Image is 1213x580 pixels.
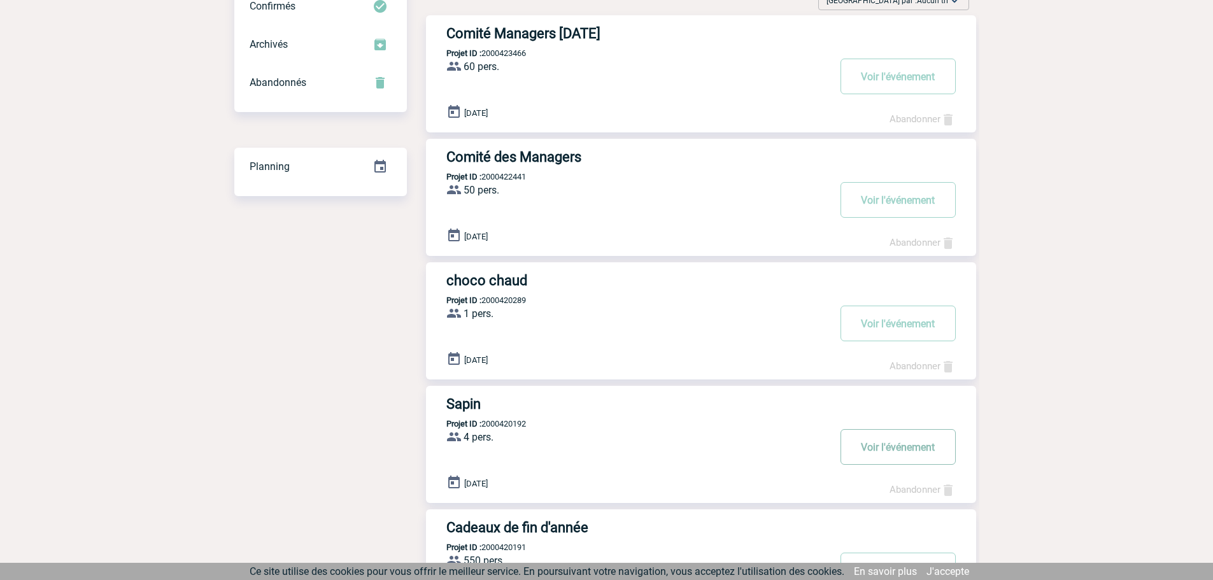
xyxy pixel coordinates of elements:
span: [DATE] [464,108,488,118]
div: Retrouvez ici tous vos événements organisés par date et état d'avancement [234,148,407,186]
span: Ce site utilise des cookies pour vous offrir le meilleur service. En poursuivant votre navigation... [250,565,844,577]
span: [DATE] [464,355,488,365]
div: Retrouvez ici tous vos événements annulés [234,64,407,102]
a: choco chaud [426,272,976,288]
a: Sapin [426,396,976,412]
button: Voir l'événement [841,429,956,465]
span: 50 pers. [464,184,499,196]
b: Projet ID : [446,48,481,58]
b: Projet ID : [446,295,481,305]
span: Planning [250,160,290,173]
a: Comité Managers [DATE] [426,25,976,41]
span: 550 pers. [464,555,505,567]
b: Projet ID : [446,172,481,181]
a: En savoir plus [854,565,917,577]
span: Archivés [250,38,288,50]
h3: Cadeaux de fin d'année [446,520,828,535]
button: Voir l'événement [841,182,956,218]
p: 2000420191 [426,542,526,552]
h3: choco chaud [446,272,828,288]
span: 4 pers. [464,431,493,443]
p: 2000420192 [426,419,526,428]
a: Abandonner [890,237,956,248]
b: Projet ID : [446,542,481,552]
a: Abandonner [890,113,956,125]
h3: Comité Managers [DATE] [446,25,828,41]
a: Abandonner [890,360,956,372]
p: 2000423466 [426,48,526,58]
div: Retrouvez ici tous les événements que vous avez décidé d'archiver [234,25,407,64]
a: Cadeaux de fin d'année [426,520,976,535]
a: J'accepte [926,565,969,577]
a: Planning [234,147,407,185]
b: Projet ID : [446,419,481,428]
p: 2000420289 [426,295,526,305]
a: Abandonner [890,484,956,495]
button: Voir l'événement [841,59,956,94]
span: 60 pers. [464,60,499,73]
span: Abandonnés [250,76,306,88]
h3: Sapin [446,396,828,412]
p: 2000422441 [426,172,526,181]
a: Comité des Managers [426,149,976,165]
span: 1 pers. [464,308,493,320]
h3: Comité des Managers [446,149,828,165]
span: [DATE] [464,479,488,488]
button: Voir l'événement [841,306,956,341]
span: [DATE] [464,232,488,241]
